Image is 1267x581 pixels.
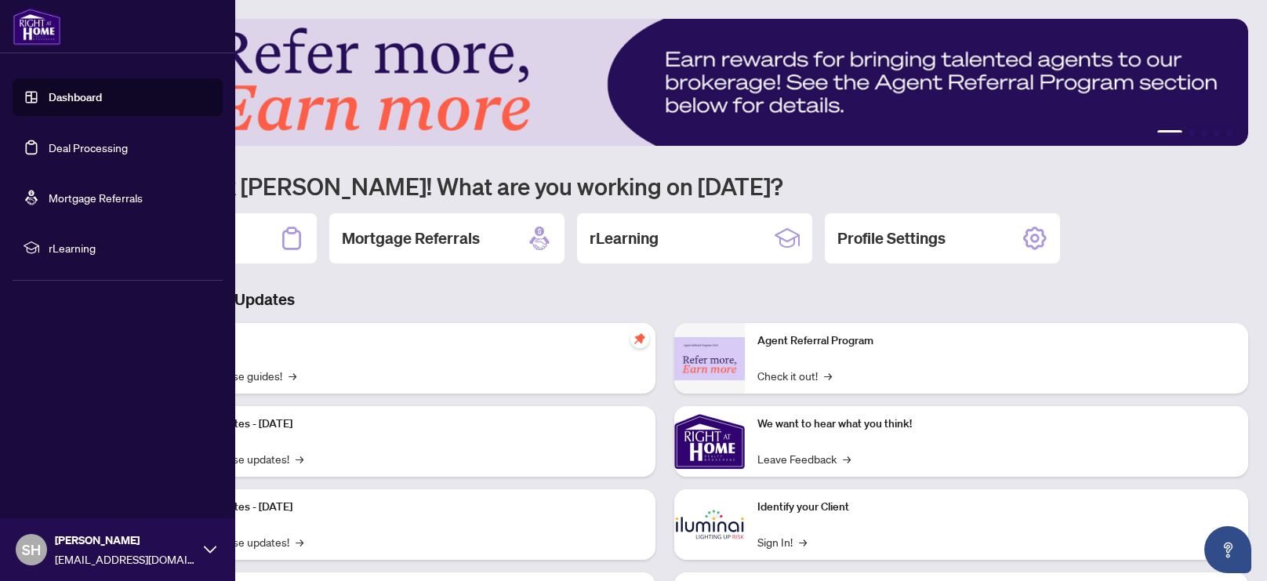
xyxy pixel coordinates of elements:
[55,532,196,549] span: [PERSON_NAME]
[799,533,807,550] span: →
[757,332,1236,350] p: Agent Referral Program
[165,416,643,433] p: Platform Updates - [DATE]
[1226,130,1233,136] button: 5
[824,367,832,384] span: →
[1214,130,1220,136] button: 4
[837,227,946,249] h2: Profile Settings
[296,450,303,467] span: →
[49,90,102,104] a: Dashboard
[82,171,1248,201] h1: Welcome back [PERSON_NAME]! What are you working on [DATE]?
[674,337,745,380] img: Agent Referral Program
[757,416,1236,433] p: We want to hear what you think!
[757,450,851,467] a: Leave Feedback→
[296,533,303,550] span: →
[49,239,212,256] span: rLearning
[165,499,643,516] p: Platform Updates - [DATE]
[674,489,745,560] img: Identify your Client
[13,8,61,45] img: logo
[757,499,1236,516] p: Identify your Client
[590,227,659,249] h2: rLearning
[165,332,643,350] p: Self-Help
[49,140,128,154] a: Deal Processing
[82,289,1248,310] h3: Brokerage & Industry Updates
[22,539,41,561] span: SH
[757,367,832,384] a: Check it out!→
[757,533,807,550] a: Sign In!→
[289,367,296,384] span: →
[1204,526,1251,573] button: Open asap
[55,550,196,568] span: [EMAIL_ADDRESS][DOMAIN_NAME]
[674,406,745,477] img: We want to hear what you think!
[1201,130,1207,136] button: 3
[342,227,480,249] h2: Mortgage Referrals
[1189,130,1195,136] button: 2
[1157,130,1182,136] button: 1
[843,450,851,467] span: →
[82,19,1248,146] img: Slide 0
[630,329,649,348] span: pushpin
[49,191,143,205] a: Mortgage Referrals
